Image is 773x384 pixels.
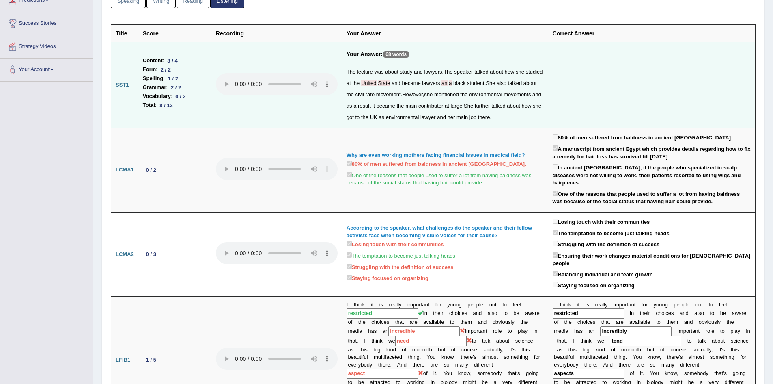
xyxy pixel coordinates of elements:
[697,310,698,316] b: l
[355,114,360,120] span: to
[656,302,659,308] b: o
[695,302,698,308] b: n
[553,144,751,161] label: A manuscript from ancient Egypt which provides details regarding how to fix a remedy for hair los...
[691,328,692,334] b: t
[143,83,166,92] b: Grammar
[568,319,571,325] b: e
[719,302,721,308] b: f
[347,273,428,282] label: Staying focused on organizing
[377,103,395,109] span: became
[711,310,714,316] b: o
[641,310,644,316] b: h
[568,302,571,308] b: k
[586,302,589,308] b: s
[490,69,503,75] span: about
[566,319,568,325] b: h
[648,310,650,316] b: r
[646,302,648,308] b: r
[464,103,473,109] span: She
[474,69,489,75] span: talked
[392,80,400,86] span: and
[469,114,476,120] span: job
[686,328,689,334] b: o
[616,319,619,325] b: a
[578,302,580,308] b: t
[138,25,211,42] th: Score
[347,241,352,246] input: Losing touch with their communities
[467,80,484,86] span: student
[448,80,449,86] span: Two determiners in a row. Choose either “an” or “a”. (did you mean: an)
[683,302,685,308] b: p
[553,282,558,287] input: Staying focused on organizing
[644,310,647,316] b: e
[592,328,594,334] b: n
[678,328,679,334] b: i
[668,310,671,316] b: e
[677,302,680,308] b: e
[553,189,751,206] label: One of the reasons that people used to suffer a lot from having baldness was because of the socia...
[379,114,384,120] span: as
[143,166,159,174] div: 0 / 2
[728,319,731,325] b: h
[574,328,577,334] b: h
[347,262,454,271] label: Struggling with the definition of success
[707,328,710,334] b: o
[639,319,640,325] b: l
[347,264,352,269] input: Struggling with the definition of success
[504,91,531,98] span: movements
[721,328,724,334] b: o
[486,80,495,86] span: She
[374,69,383,75] span: was
[347,159,526,168] label: 80% of men suffered from baldness in ancient [GEOGRAPHIC_DATA].
[437,114,446,120] span: and
[629,319,632,325] b: a
[723,302,726,308] b: e
[553,145,558,151] input: A manuscript from ancient Egypt which provides details regarding how to fix a remedy for hair los...
[424,91,433,98] span: she
[635,319,638,325] b: a
[347,114,354,120] span: got
[647,319,650,325] b: e
[604,302,605,308] b: l
[116,167,134,173] b: LCMA1
[347,80,351,86] span: at
[711,328,714,334] b: e
[589,328,592,334] b: a
[580,328,583,334] b: s
[680,302,683,308] b: o
[347,239,444,249] label: Losing touch with their communities
[726,302,728,308] b: l
[478,114,490,120] span: there
[630,310,631,316] b: i
[402,91,423,98] span: However
[720,302,723,308] b: e
[662,302,665,308] b: n
[516,69,524,75] span: she
[692,328,695,334] b: a
[347,51,383,57] b: Your Answer:
[603,319,605,325] b: h
[358,103,371,109] span: result
[553,228,670,238] label: The temptation to become just talking heads
[695,328,698,334] b: n
[730,328,733,334] b: p
[619,302,622,308] b: p
[625,302,627,308] b: r
[561,302,564,308] b: h
[172,92,189,101] div: 0 / 2
[683,310,685,316] b: n
[711,319,714,325] b: u
[564,328,566,334] b: i
[402,80,420,86] span: became
[357,69,373,75] span: lecture
[684,319,687,325] b: a
[606,319,609,325] b: a
[164,56,181,65] div: 3 / 4
[565,328,568,334] b: a
[698,302,701,308] b: o
[627,302,629,308] b: t
[388,326,460,336] input: blank
[168,83,184,92] div: 2 / 2
[143,56,163,65] b: Content
[553,163,751,187] label: In ancient [GEOGRAPHIC_DATA], if the people who specialized in scalp diseases were not willing to...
